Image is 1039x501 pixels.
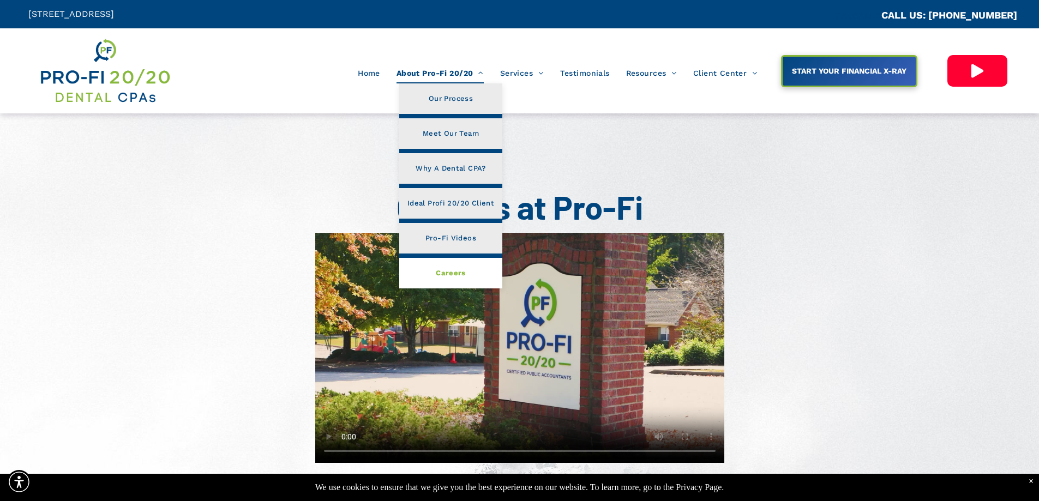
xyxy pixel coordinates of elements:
span: START YOUR FINANCIAL X-RAY [788,61,910,81]
span: Our Process [429,92,473,106]
div: Dismiss notification [1029,476,1034,486]
span: Why A Dental CPA? [416,161,486,176]
span: [STREET_ADDRESS] [28,9,114,19]
span: Careers [436,266,466,280]
div: Accessibility Menu [7,470,31,494]
a: START YOUR FINANCIAL X-RAY [781,55,917,87]
a: CALL US: [PHONE_NUMBER] [881,9,1017,21]
span: Careers at Pro-Fi [397,187,643,226]
a: Home [350,63,388,83]
img: Get Dental CPA Consulting, Bookkeeping, & Bank Loans [39,37,171,105]
a: Client Center [685,63,766,83]
a: Why A Dental CPA? [399,153,502,184]
span: CA::CALLC [835,10,881,21]
span: Meet Our Team [423,126,479,141]
a: Meet Our Team [399,118,502,149]
a: Testimonials [552,63,618,83]
a: Ideal Profi 20/20 Client [399,188,502,219]
a: Our Process [399,83,502,114]
a: About Pro-Fi 20/20 [388,63,492,83]
a: Careers [399,258,502,288]
span: Ideal Profi 20/20 Client [407,196,494,210]
a: Resources [618,63,685,83]
span: Pro-Fi Videos [425,231,476,245]
a: Services [492,63,552,83]
span: About Pro-Fi 20/20 [397,63,484,83]
a: Pro-Fi Videos [399,223,502,253]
